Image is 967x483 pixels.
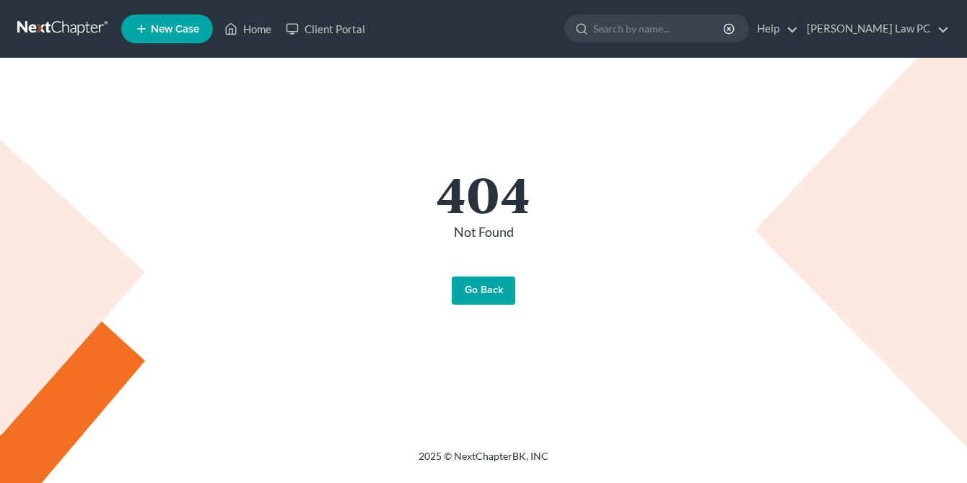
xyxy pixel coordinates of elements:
[593,15,725,42] input: Search by name...
[87,223,880,242] p: Not Found
[72,449,895,475] div: 2025 © NextChapterBK, INC
[800,16,949,42] a: [PERSON_NAME] Law PC
[452,277,515,305] a: Go Back
[151,24,199,35] span: New Case
[279,16,372,42] a: Client Portal
[217,16,279,42] a: Home
[87,168,880,217] h1: 404
[750,16,798,42] a: Help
